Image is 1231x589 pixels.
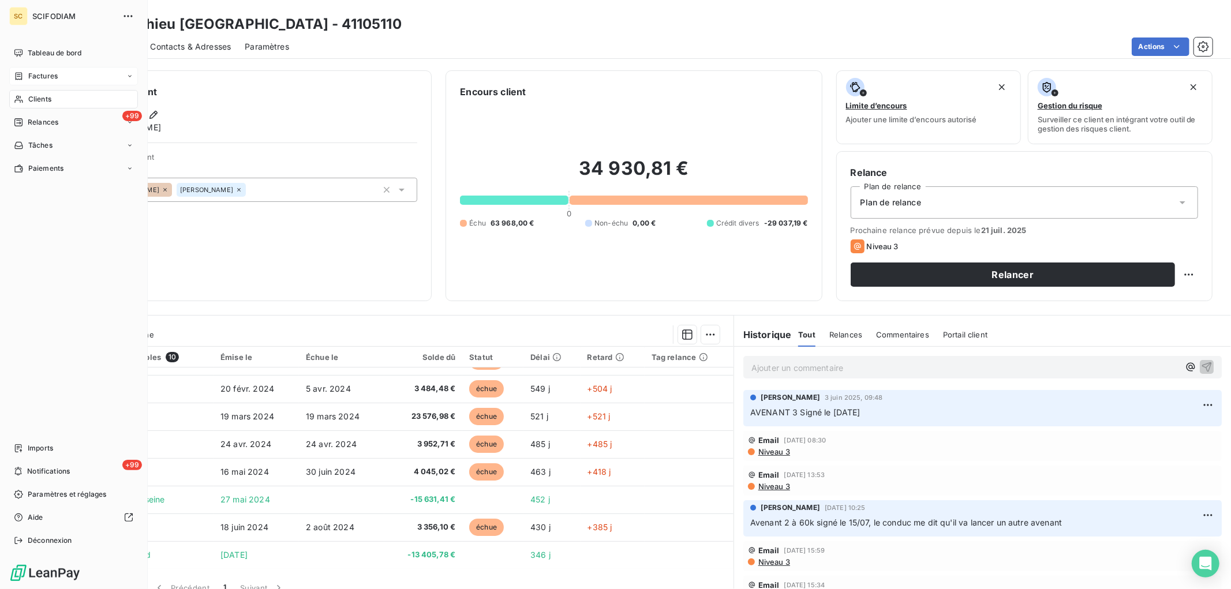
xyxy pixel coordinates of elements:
[28,163,63,174] span: Paiements
[530,467,551,477] span: 463 j
[9,159,138,178] a: Paiements
[469,519,504,536] span: échue
[758,546,780,555] span: Email
[9,7,28,25] div: SC
[652,352,727,362] div: Tag relance
[784,547,825,554] span: [DATE] 15:59
[28,71,58,81] span: Factures
[28,117,58,127] span: Relances
[220,411,274,421] span: 19 mars 2024
[1028,70,1213,144] button: Gestion du risqueSurveiller ce client en intégrant votre outil de gestion des risques client.
[588,467,611,477] span: +418 j
[93,152,417,168] span: Propriétés Client
[391,411,455,422] span: 23 576,98 €
[530,494,550,504] span: 452 j
[567,209,571,218] span: 0
[220,550,248,560] span: [DATE]
[9,90,138,108] a: Clients
[9,485,138,504] a: Paramètres et réglages
[530,550,551,560] span: 346 j
[245,41,289,52] span: Paramètres
[122,111,142,121] span: +99
[757,482,790,491] span: Niveau 3
[876,330,929,339] span: Commentaires
[846,101,907,110] span: Limite d’encours
[633,218,656,228] span: 0,00 €
[1132,37,1189,56] button: Actions
[391,352,455,362] div: Solde dû
[28,94,51,104] span: Clients
[761,502,820,513] span: [PERSON_NAME]
[306,352,377,362] div: Échue le
[1192,550,1219,577] div: Open Intercom Messenger
[825,504,866,511] span: [DATE] 10:25
[594,218,628,228] span: Non-échu
[469,380,504,397] span: échue
[122,460,142,470] span: +99
[758,470,780,479] span: Email
[220,467,269,477] span: 16 mai 2024
[943,330,987,339] span: Portail client
[784,437,826,444] span: [DATE] 08:30
[1038,115,1203,133] span: Surveiller ce client en intégrant votre outil de gestion des risques client.
[460,157,807,192] h2: 34 930,81 €
[27,466,70,477] span: Notifications
[9,113,138,132] a: +99Relances
[391,438,455,450] span: 3 952,71 €
[530,522,551,532] span: 430 j
[469,218,486,228] span: Échu
[469,352,517,362] div: Statut
[306,522,354,532] span: 2 août 2024
[588,352,638,362] div: Retard
[28,489,106,500] span: Paramètres et réglages
[750,517,1062,527] span: Avenant 2 à 60k signé le 15/07, le conduc me dit qu'il va lancer un autre avenant
[9,44,138,62] a: Tableau de bord
[469,463,504,481] span: échue
[220,522,268,532] span: 18 juin 2024
[220,494,270,504] span: 27 mai 2024
[981,226,1027,235] span: 21 juil. 2025
[588,384,612,393] span: +504 j
[391,494,455,505] span: -15 631,41 €
[220,439,271,449] span: 24 avr. 2024
[757,447,790,456] span: Niveau 3
[220,352,292,362] div: Émise le
[391,549,455,561] span: -13 405,78 €
[867,242,899,251] span: Niveau 3
[469,408,504,425] span: échue
[180,186,233,193] span: [PERSON_NAME]
[530,439,550,449] span: 485 j
[784,582,825,588] span: [DATE] 15:34
[28,535,72,546] span: Déconnexion
[469,436,504,453] span: échue
[757,557,790,567] span: Niveau 3
[836,70,1021,144] button: Limite d’encoursAjouter une limite d’encours autorisé
[9,508,138,527] a: Aide
[798,330,815,339] span: Tout
[764,218,808,228] span: -29 037,19 €
[9,439,138,457] a: Imports
[306,467,356,477] span: 30 juin 2024
[761,392,820,403] span: [PERSON_NAME]
[9,67,138,85] a: Factures
[851,226,1198,235] span: Prochaine relance prévue depuis le
[28,443,53,453] span: Imports
[28,48,81,58] span: Tableau de bord
[391,522,455,533] span: 3 356,10 €
[460,85,526,99] h6: Encours client
[851,262,1175,287] button: Relancer
[102,14,402,35] h3: Demathieu [GEOGRAPHIC_DATA] - 41105110
[391,383,455,395] span: 3 484,48 €
[530,352,573,362] div: Délai
[716,218,759,228] span: Crédit divers
[588,439,612,449] span: +485 j
[9,564,81,582] img: Logo LeanPay
[70,85,417,99] h6: Informations client
[588,522,612,532] span: +385 j
[391,466,455,478] span: 4 045,02 €
[32,12,115,21] span: SCIFODIAM
[306,411,360,421] span: 19 mars 2024
[491,218,534,228] span: 63 968,00 €
[220,384,274,393] span: 20 févr. 2024
[246,185,255,195] input: Ajouter une valeur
